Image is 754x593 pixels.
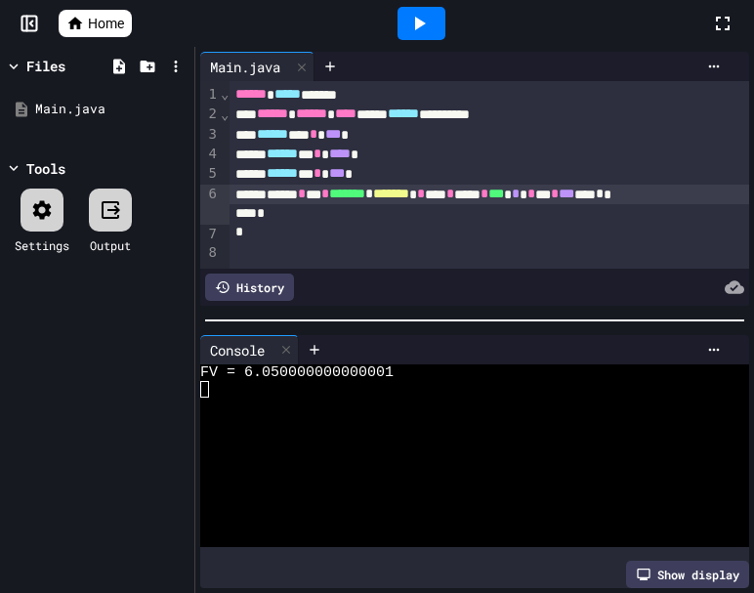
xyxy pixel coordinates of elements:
[200,164,220,184] div: 5
[26,158,65,179] div: Tools
[15,236,69,254] div: Settings
[200,57,290,77] div: Main.java
[26,56,65,76] div: Files
[200,243,220,263] div: 8
[200,185,220,225] div: 6
[220,106,230,122] span: Fold line
[200,145,220,164] div: 4
[626,561,749,588] div: Show display
[672,515,734,573] iframe: chat widget
[220,86,230,102] span: Fold line
[200,105,220,124] div: 2
[200,340,274,360] div: Console
[205,274,294,301] div: History
[592,430,734,513] iframe: chat widget
[200,125,220,145] div: 3
[200,335,299,364] div: Console
[200,364,394,381] span: FV = 6.050000000000001
[59,10,132,37] a: Home
[200,225,220,244] div: 7
[200,52,314,81] div: Main.java
[35,100,188,119] div: Main.java
[90,236,131,254] div: Output
[88,14,124,33] span: Home
[200,85,220,105] div: 1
